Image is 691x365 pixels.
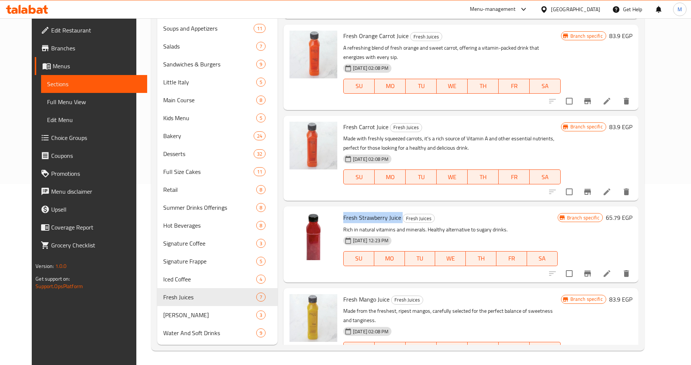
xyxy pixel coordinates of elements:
[163,113,256,122] span: Kids Menu
[163,96,256,104] span: Main Course
[163,328,256,337] div: Water And Soft Drinks
[55,261,67,271] span: 1.0.0
[157,91,278,109] div: Main Course8
[163,239,256,248] div: Signature Coffee
[289,294,337,342] img: Fresh Mango Juice
[606,212,632,223] h6: 65.79 EGP
[47,115,141,124] span: Edit Menu
[350,328,391,335] span: [DATE] 02:08 PM
[257,79,265,86] span: 5
[257,294,265,301] span: 7
[289,212,337,260] img: Fresh Strawberry Juice
[564,214,602,221] span: Branch specific
[437,342,468,357] button: WE
[35,39,147,57] a: Branches
[53,62,141,71] span: Menus
[437,169,468,184] button: WE
[157,181,278,199] div: Retail8
[157,145,278,163] div: Desserts32
[343,43,561,62] p: A refreshing blend of fresh orange and sweet carrot, offering a vitamin-packed drink that energiz...
[157,37,278,55] div: Salads7
[163,203,256,212] span: Summer Drinks Offerings
[375,169,406,184] button: MO
[256,275,266,284] div: items
[157,127,278,145] div: Bakery24
[47,97,141,106] span: Full Menu View
[617,265,635,283] button: delete
[254,149,266,158] div: items
[163,78,256,87] span: Little Italy
[440,172,465,182] span: WE
[343,30,409,41] span: Fresh Orange Carrot Juice
[51,44,141,53] span: Branches
[350,65,391,72] span: [DATE] 02:08 PM
[35,261,54,271] span: Version:
[678,5,682,13] span: M
[343,306,561,325] p: Made from the freshest, ripest mangos, carefully selected for the perfect balance of sweetness an...
[163,275,256,284] span: Iced Coffee
[378,344,403,355] span: MO
[157,288,278,306] div: Fresh Juices7
[468,342,499,357] button: TH
[256,221,266,230] div: items
[157,324,278,342] div: Water And Soft Drinks9
[163,167,254,176] div: Full Size Cakes
[254,168,265,175] span: 11
[437,79,468,94] button: WE
[343,342,375,357] button: SU
[347,344,372,355] span: SU
[163,221,256,230] span: Hot Beverages
[157,270,278,288] div: Iced Coffee4
[35,200,147,218] a: Upsell
[403,214,435,223] div: Fresh Juices
[617,183,635,201] button: delete
[257,222,265,229] span: 8
[502,81,527,91] span: FR
[343,79,375,94] button: SU
[163,24,254,33] span: Soups and Appetizers
[343,294,390,305] span: Fresh Mango Juice
[157,73,278,91] div: Little Italy5
[533,344,558,355] span: SA
[157,234,278,252] div: Signature Coffee3
[51,133,141,142] span: Choice Groups
[408,253,433,264] span: TU
[406,342,437,357] button: TU
[157,109,278,127] div: Kids Menu5
[256,42,266,51] div: items
[257,204,265,211] span: 8
[343,134,561,153] p: Made with freshly squeezed carrots, it's a rich source of Vitamin A and other essential nutrients...
[609,31,632,41] h6: 83.9 EGP
[470,5,516,14] div: Menu-management
[530,253,555,264] span: SA
[254,167,266,176] div: items
[163,257,256,266] div: Signature Frappe
[469,253,493,264] span: TH
[35,274,70,284] span: Get support on:
[561,93,577,109] span: Select to update
[256,257,266,266] div: items
[163,149,254,158] div: Desserts
[350,237,391,244] span: [DATE] 12:23 PM
[256,185,266,194] div: items
[163,60,256,69] span: Sandwiches & Burgers
[609,294,632,305] h6: 83.9 EGP
[163,311,256,319] span: [PERSON_NAME]
[527,251,558,266] button: SA
[375,342,406,357] button: MO
[409,344,434,355] span: TU
[471,172,496,182] span: TH
[435,251,466,266] button: WE
[254,131,266,140] div: items
[256,60,266,69] div: items
[440,344,465,355] span: WE
[157,216,278,234] div: Hot Beverages8
[579,265,597,283] button: Branch-specific-item
[51,241,141,250] span: Grocery Checklist
[35,182,147,200] a: Menu disclaimer
[567,32,606,40] span: Branch specific
[256,239,266,248] div: items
